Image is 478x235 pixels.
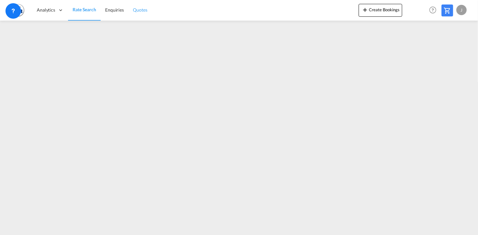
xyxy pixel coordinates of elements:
div: Help [427,5,442,16]
div: J [456,5,467,15]
md-icon: icon-plus 400-fg [361,6,369,14]
span: Rate Search [73,7,96,12]
span: Analytics [37,7,55,13]
span: Enquiries [105,7,124,13]
span: Quotes [133,7,147,13]
img: 2b726980256c11eeaa87296e05903fd5.png [10,3,24,17]
span: Help [427,5,438,15]
button: icon-plus 400-fgCreate Bookings [359,4,402,17]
